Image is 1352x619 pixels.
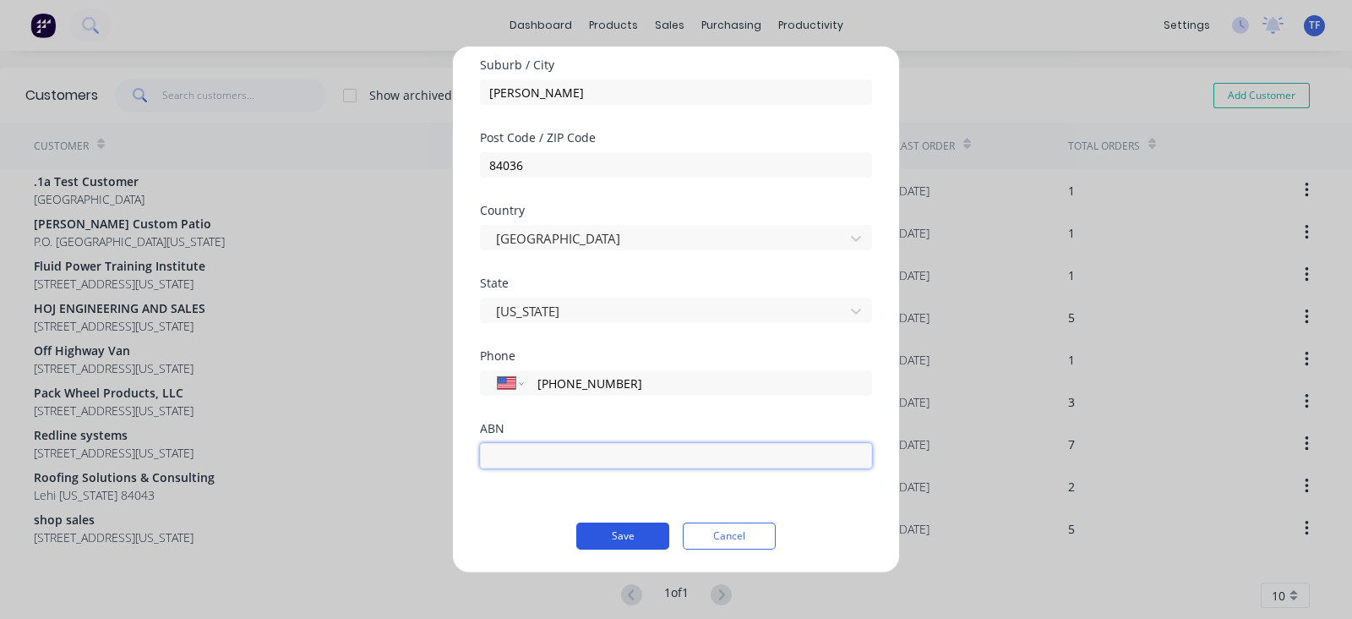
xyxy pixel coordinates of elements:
button: Save [576,523,669,550]
div: Post Code / ZIP Code [480,132,872,144]
div: Suburb / City [480,59,872,71]
div: State [480,277,872,289]
div: ABN [480,423,872,435]
div: Phone [480,350,872,362]
div: Country [480,205,872,216]
button: Cancel [683,523,776,550]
